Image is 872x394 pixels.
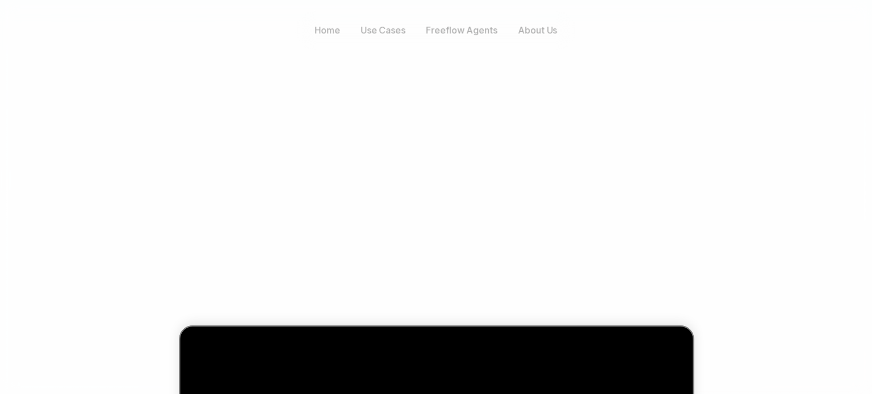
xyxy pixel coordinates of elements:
[512,22,563,39] a: About Us
[355,22,411,39] button: Use Cases
[518,24,557,37] p: About Us
[420,22,503,39] a: Freeflow Agents
[360,24,405,37] p: Use Cases
[426,24,497,37] p: Freeflow Agents
[315,24,340,37] p: Home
